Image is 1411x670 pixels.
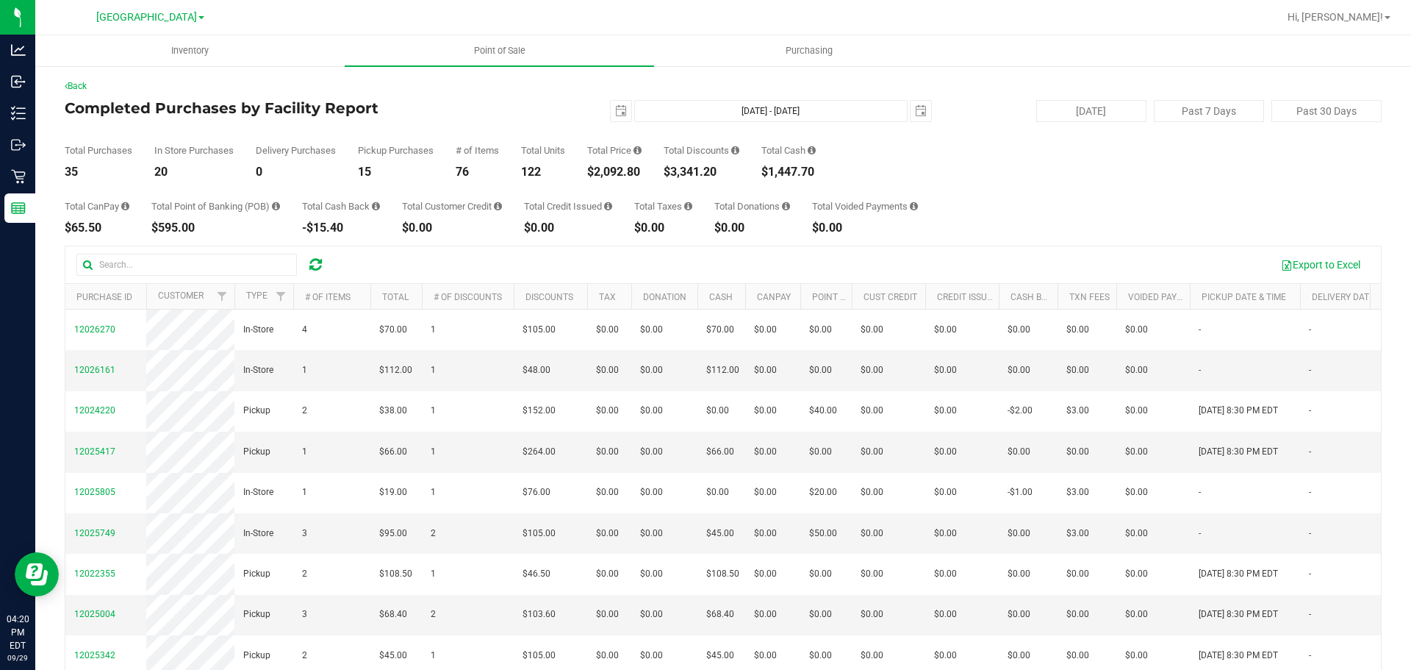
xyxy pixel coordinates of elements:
span: - [1309,323,1311,337]
span: [DATE] 8:30 PM EDT [1199,445,1278,459]
div: # of Items [456,146,499,155]
span: $0.00 [1125,649,1148,663]
span: - [1199,527,1201,541]
div: Total CanPay [65,202,129,211]
a: Customer [158,291,204,301]
span: $0.00 [861,527,883,541]
span: $0.00 [754,527,777,541]
span: $0.00 [640,363,663,377]
span: select [611,101,631,121]
i: Sum of all voided payment transaction amounts, excluding tips and transaction fees, for all purch... [910,202,918,211]
span: 12024220 [74,405,115,416]
span: - [1309,649,1311,663]
span: In-Store [243,485,273,499]
span: $0.00 [754,323,777,337]
span: $66.00 [379,445,407,459]
span: $0.00 [596,485,619,499]
span: $0.00 [1125,404,1148,418]
span: -$1.00 [1008,485,1033,499]
span: $70.00 [379,323,407,337]
span: $0.00 [1125,323,1148,337]
span: $103.60 [523,607,556,621]
div: Delivery Purchases [256,146,336,155]
div: Total Price [587,146,642,155]
span: Hi, [PERSON_NAME]! [1288,11,1383,23]
span: $3.00 [1066,527,1089,541]
span: - [1309,567,1311,581]
span: $45.00 [706,527,734,541]
span: 1 [302,445,307,459]
span: In-Store [243,363,273,377]
i: Sum of all round-up-to-next-dollar total price adjustments for all purchases in the date range. [782,202,790,211]
span: $0.00 [1066,445,1089,459]
span: $105.00 [523,649,556,663]
span: $0.00 [754,404,777,418]
input: Search... [76,254,297,276]
span: 12026270 [74,324,115,335]
span: $3.00 [1066,485,1089,499]
span: $68.40 [379,607,407,621]
button: Export to Excel [1271,252,1370,277]
span: Pickup [243,404,270,418]
span: [DATE] 8:30 PM EDT [1199,404,1278,418]
span: - [1199,485,1201,499]
span: - [1309,485,1311,499]
inline-svg: Retail [11,169,26,184]
div: $0.00 [812,222,918,234]
span: $0.00 [596,607,619,621]
span: - [1199,363,1201,377]
span: $0.00 [596,363,619,377]
span: 1 [431,485,436,499]
span: 1 [431,323,436,337]
span: 2 [302,649,307,663]
div: $65.50 [65,222,129,234]
span: $0.00 [861,363,883,377]
div: Total Units [521,146,565,155]
span: - [1309,607,1311,621]
span: $0.00 [809,323,832,337]
span: $0.00 [754,607,777,621]
span: Pickup [243,607,270,621]
span: $0.00 [1008,363,1030,377]
div: Total Voided Payments [812,202,918,211]
div: 122 [521,166,565,178]
span: $108.50 [379,567,412,581]
span: $0.00 [706,485,729,499]
div: Total Point of Banking (POB) [151,202,280,211]
a: # of Items [305,292,351,302]
a: Credit Issued [937,292,998,302]
span: $0.00 [754,485,777,499]
a: Tax [599,292,616,302]
span: $0.00 [934,323,957,337]
span: 3 [302,607,307,621]
div: $1,447.70 [761,166,816,178]
span: $0.00 [934,485,957,499]
div: 35 [65,166,132,178]
span: 12025004 [74,609,115,619]
a: Filter [269,284,293,309]
span: $152.00 [523,404,556,418]
a: Discounts [525,292,573,302]
span: $3.00 [1066,404,1089,418]
span: 12026161 [74,365,115,375]
div: $0.00 [524,222,612,234]
span: $0.00 [934,363,957,377]
span: Pickup [243,649,270,663]
span: $0.00 [861,649,883,663]
div: Total Donations [714,202,790,211]
span: Purchasing [766,44,852,57]
span: $0.00 [934,404,957,418]
span: $0.00 [1125,607,1148,621]
div: Total Customer Credit [402,202,502,211]
span: $0.00 [640,607,663,621]
span: $0.00 [1125,567,1148,581]
div: 20 [154,166,234,178]
span: 12025417 [74,446,115,457]
a: Donation [643,292,686,302]
span: $0.00 [1008,567,1030,581]
div: Total Cash Back [302,202,380,211]
span: $0.00 [861,607,883,621]
span: $0.00 [596,445,619,459]
span: $0.00 [934,527,957,541]
i: Sum of the successful, non-voided CanPay payment transactions for all purchases in the date range. [121,202,129,211]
